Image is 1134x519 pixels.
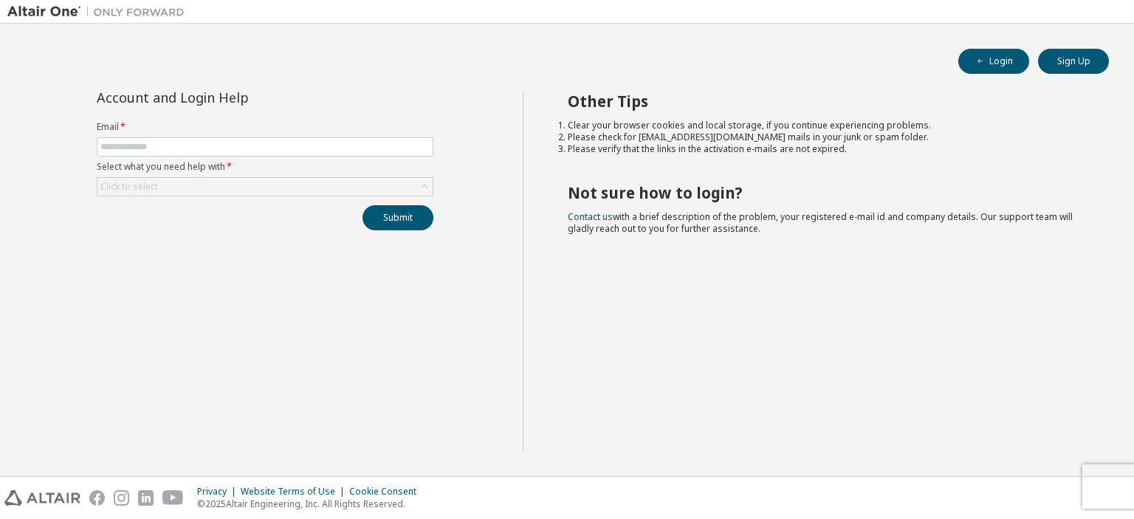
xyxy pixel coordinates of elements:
button: Login [958,49,1029,74]
img: facebook.svg [89,490,105,506]
h2: Not sure how to login? [568,183,1083,202]
div: Click to select [100,181,158,193]
h2: Other Tips [568,92,1083,111]
div: Account and Login Help [97,92,366,103]
li: Clear your browser cookies and local storage, if you continue experiencing problems. [568,120,1083,131]
img: linkedin.svg [138,490,154,506]
button: Submit [362,205,433,230]
img: Altair One [7,4,192,19]
p: © 2025 Altair Engineering, Inc. All Rights Reserved. [197,498,425,510]
div: Website Terms of Use [241,486,349,498]
img: altair_logo.svg [4,490,80,506]
button: Sign Up [1038,49,1109,74]
img: instagram.svg [114,490,129,506]
li: Please verify that the links in the activation e-mails are not expired. [568,143,1083,155]
li: Please check for [EMAIL_ADDRESS][DOMAIN_NAME] mails in your junk or spam folder. [568,131,1083,143]
div: Cookie Consent [349,486,425,498]
img: youtube.svg [162,490,184,506]
div: Privacy [197,486,241,498]
a: Contact us [568,210,613,223]
label: Email [97,121,433,133]
label: Select what you need help with [97,161,433,173]
div: Click to select [97,178,433,196]
span: with a brief description of the problem, your registered e-mail id and company details. Our suppo... [568,210,1073,235]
